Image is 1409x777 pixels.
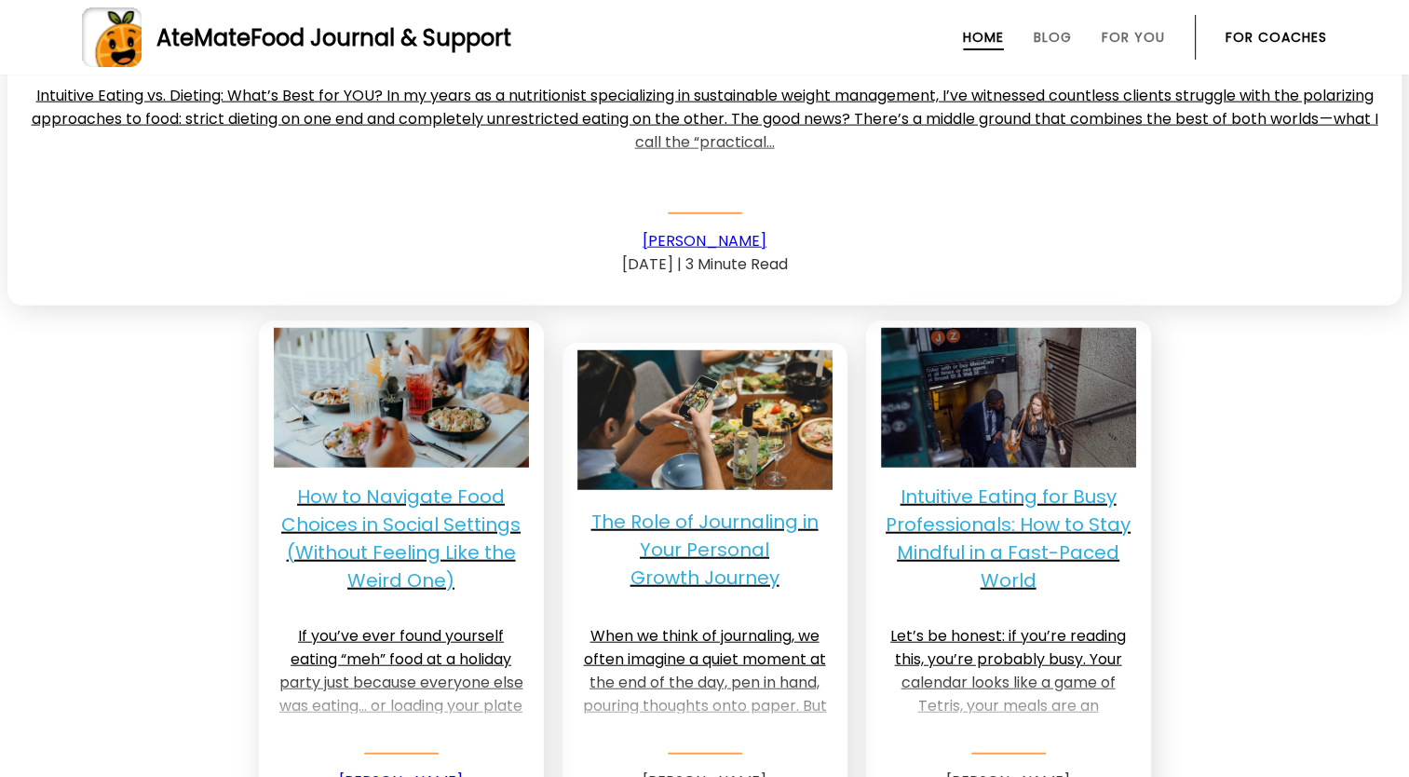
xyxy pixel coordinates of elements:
[881,313,1136,482] img: intuitive eating for bust professionals. Image: Pexels - Mizuno K
[1034,30,1072,45] a: Blog
[963,30,1004,45] a: Home
[142,21,511,54] div: AteMate
[881,328,1136,468] a: intuitive eating for bust professionals. Image: Pexels - Mizuno K
[577,350,833,490] a: Role of journaling. Image: Pexels - cottonbro studio
[274,326,529,469] img: Social Eating. Image: Pexels - thecactusena ‎
[274,328,529,468] a: Social Eating. Image: Pexels - thecactusena ‎
[577,505,833,594] p: The Role of Journaling in Your Personal Growth Journey
[274,609,529,714] p: If you’ve ever found yourself eating “meh” food at a holiday party just because everyone else was...
[643,230,766,252] a: [PERSON_NAME]
[577,505,833,755] a: The Role of Journaling in Your Personal Growth Journey When we think of journaling, we often imag...
[577,344,833,496] img: Role of journaling. Image: Pexels - cottonbro studio
[1102,30,1165,45] a: For You
[82,7,1327,67] a: AteMateFood Journal & Support
[881,483,1136,755] a: Intuitive Eating for Busy Professionals: How to Stay Mindful in a Fast-Paced World Let’s be hones...
[22,69,1387,173] p: Intuitive Eating vs. Dieting: What’s Best for YOU? In my years as a nutritionist specializing in ...
[881,483,1136,594] p: Intuitive Eating for Busy Professionals: How to Stay Mindful in a Fast-Paced World
[881,609,1136,714] p: Let’s be honest: if you’re reading this, you’re probably busy. Your calendar looks like a game of...
[274,483,529,594] p: How to Navigate Food Choices in Social Settings (Without Feeling Like the Weird One)
[577,609,833,714] p: When we think of journaling, we often imagine a quiet moment at the end of the day, pen in hand, ...
[22,252,1387,276] div: [DATE] | 3 Minute Read
[274,483,529,755] a: How to Navigate Food Choices in Social Settings (Without Feeling Like the Weird One) If you’ve ev...
[251,22,511,53] span: Food Journal & Support
[1226,30,1327,45] a: For Coaches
